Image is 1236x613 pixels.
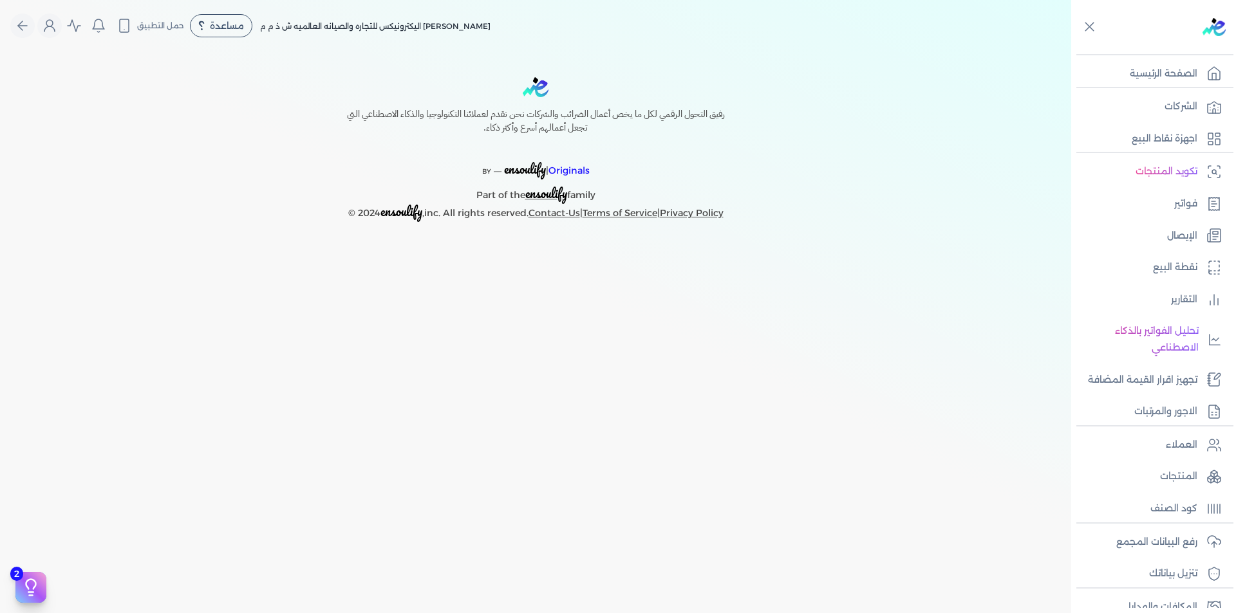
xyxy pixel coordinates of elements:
p: العملاء [1166,437,1197,453]
p: تكويد المنتجات [1136,163,1197,180]
a: ensoulify [525,189,567,201]
a: الشركات [1071,93,1228,120]
span: ensoulify [380,201,422,221]
p: تجهيز اقرار القيمة المضافة [1088,372,1197,389]
p: الاجور والمرتبات [1134,403,1197,420]
p: © 2024 ,inc. All rights reserved. | | [319,203,752,222]
p: الإيصال [1167,228,1197,244]
span: مساعدة [210,21,244,30]
p: تحليل الفواتير بالذكاء الاصطناعي [1078,323,1199,356]
img: logo [523,77,548,97]
h6: رفيق التحول الرقمي لكل ما يخص أعمال الضرائب والشركات نحن نقدم لعملائنا التكنولوجيا والذكاء الاصطن... [319,107,752,135]
div: مساعدة [190,14,252,37]
span: 2 [10,567,23,581]
img: logo [1203,18,1226,36]
p: الصفحة الرئيسية [1130,66,1197,82]
span: [PERSON_NAME] اليكترونيكس للتجاره والصيانه العالميه ش ذ م م [260,21,491,31]
a: Privacy Policy [660,207,724,219]
sup: __ [494,164,501,172]
a: Contact-Us [529,207,580,219]
a: العملاء [1071,432,1228,459]
p: اجهزة نقاط البيع [1132,131,1197,147]
a: فواتير [1071,190,1228,217]
a: المنتجات [1071,463,1228,490]
p: | [319,145,752,180]
a: رفع البيانات المجمع [1071,529,1228,556]
a: Terms of Service [583,207,657,219]
a: تنزيل بياناتك [1071,560,1228,587]
button: 2 [15,572,46,603]
p: Part of the family [319,180,752,204]
a: نقطة البيع [1071,254,1228,281]
p: فواتير [1174,196,1197,212]
button: حمل التطبيق [113,15,187,37]
p: الشركات [1165,98,1197,115]
p: كود الصنف [1150,500,1197,517]
p: تنزيل بياناتك [1149,565,1197,582]
p: المنتجات [1160,468,1197,485]
p: نقطة البيع [1153,259,1197,276]
span: حمل التطبيق [137,20,184,32]
span: ensoulify [504,159,546,179]
p: رفع البيانات المجمع [1116,534,1197,551]
a: الصفحة الرئيسية [1071,60,1228,87]
span: BY [482,167,491,176]
span: ensoulify [525,183,567,203]
a: كود الصنف [1071,495,1228,522]
a: تحليل الفواتير بالذكاء الاصطناعي [1071,318,1228,361]
span: Originals [548,165,590,176]
a: الإيصال [1071,223,1228,250]
a: الاجور والمرتبات [1071,398,1228,425]
p: التقارير [1171,291,1197,308]
a: تجهيز اقرار القيمة المضافة [1071,367,1228,394]
a: التقارير [1071,286,1228,313]
a: اجهزة نقاط البيع [1071,125,1228,152]
a: تكويد المنتجات [1071,158,1228,185]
